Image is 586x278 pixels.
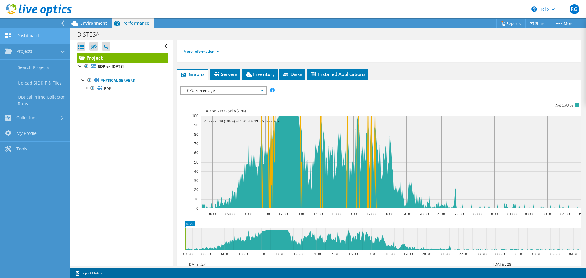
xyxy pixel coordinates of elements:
[122,20,149,26] span: Performance
[204,119,281,123] text: A peak of 10 (100%) of 10.0 NetCPU Cycles (GHz)
[313,211,323,217] text: 14:00
[385,251,395,257] text: 18:30
[403,251,413,257] text: 19:30
[282,71,302,77] span: Disks
[349,251,358,257] text: 16:30
[525,19,550,28] a: Share
[550,251,560,257] text: 03:30
[495,251,505,257] text: 00:30
[422,251,431,257] text: 20:30
[472,211,482,217] text: 23:00
[278,211,288,217] text: 12:00
[194,132,198,137] text: 80
[543,211,552,217] text: 03:00
[440,251,450,257] text: 21:30
[201,251,211,257] text: 08:30
[293,251,303,257] text: 13:30
[194,122,198,128] text: 90
[77,63,168,70] a: RDP on [DATE]
[184,87,262,94] span: CPU Percentage
[213,71,237,77] span: Servers
[183,49,219,54] a: More Information
[194,141,198,146] text: 70
[367,251,376,257] text: 17:30
[192,113,198,118] text: 100
[194,187,198,192] text: 20
[194,160,198,165] text: 50
[208,211,217,217] text: 08:00
[556,103,573,107] text: Net CPU %
[514,251,523,257] text: 01:30
[402,211,411,217] text: 19:00
[80,20,107,26] span: Environment
[225,211,235,217] text: 09:00
[349,211,358,217] text: 16:00
[98,64,124,69] b: RDP on [DATE]
[330,251,339,257] text: 15:30
[477,251,487,257] text: 23:30
[570,4,579,14] span: RG
[245,71,275,77] span: Inventory
[312,251,321,257] text: 14:30
[77,53,168,63] a: Project
[243,211,252,217] text: 10:00
[257,251,266,257] text: 11:30
[296,211,305,217] text: 13:00
[220,251,229,257] text: 09:30
[560,211,570,217] text: 04:00
[459,251,468,257] text: 22:30
[437,211,446,217] text: 21:00
[71,269,107,277] a: Project Notes
[532,251,541,257] text: 02:30
[310,71,365,77] span: Installed Applications
[366,211,376,217] text: 17:00
[419,211,429,217] text: 20:00
[569,251,578,257] text: 04:30
[194,197,198,202] text: 10
[77,77,168,85] a: Physical Servers
[204,109,246,113] text: 10.0 Net CPU Cycles (GHz)
[180,71,204,77] span: Graphs
[331,211,341,217] text: 15:00
[194,150,198,155] text: 60
[183,251,193,257] text: 07:30
[384,211,393,217] text: 18:00
[77,85,168,92] a: RDP
[194,178,198,183] text: 30
[490,211,499,217] text: 00:00
[196,206,198,211] text: 0
[275,251,284,257] text: 12:30
[525,211,534,217] text: 02:00
[454,211,464,217] text: 22:00
[261,211,270,217] text: 11:00
[550,19,578,28] a: More
[238,251,248,257] text: 10:30
[496,19,526,28] a: Reports
[104,86,111,91] span: RDP
[531,6,537,12] svg: \n
[194,169,198,174] text: 40
[74,31,109,38] h1: DISTESA
[507,211,517,217] text: 01:00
